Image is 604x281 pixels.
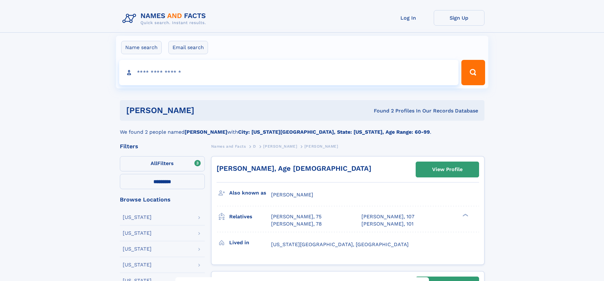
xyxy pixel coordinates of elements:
a: Names and Facts [211,142,246,150]
div: View Profile [432,162,463,177]
a: [PERSON_NAME], 101 [361,220,413,227]
span: [PERSON_NAME] [271,192,313,198]
a: [PERSON_NAME] [263,142,297,150]
div: We found 2 people named with . [120,121,484,136]
div: [US_STATE] [123,262,152,267]
h3: Relatives [229,211,271,222]
h3: Also known as [229,188,271,198]
a: Log In [383,10,434,26]
label: Email search [168,41,208,54]
span: [US_STATE][GEOGRAPHIC_DATA], [GEOGRAPHIC_DATA] [271,241,409,247]
span: All [151,160,157,166]
span: D [253,144,256,149]
div: Browse Locations [120,197,205,202]
div: [US_STATE] [123,215,152,220]
label: Filters [120,156,205,171]
div: Found 2 Profiles In Our Records Database [284,107,478,114]
a: View Profile [416,162,479,177]
span: [PERSON_NAME] [263,144,297,149]
a: D [253,142,256,150]
h1: [PERSON_NAME] [126,106,284,114]
input: search input [119,60,459,85]
b: City: [US_STATE][GEOGRAPHIC_DATA], State: [US_STATE], Age Range: 60-99 [238,129,430,135]
div: [US_STATE] [123,231,152,236]
label: Name search [121,41,162,54]
div: ❯ [461,213,469,217]
img: Logo Names and Facts [120,10,211,27]
a: [PERSON_NAME], 78 [271,220,322,227]
a: Sign Up [434,10,484,26]
div: Filters [120,144,205,149]
a: [PERSON_NAME], 107 [361,213,414,220]
a: [PERSON_NAME], 75 [271,213,321,220]
button: Search Button [461,60,485,85]
div: [US_STATE] [123,246,152,252]
h3: Lived in [229,237,271,248]
a: [PERSON_NAME], Age [DEMOGRAPHIC_DATA] [217,164,371,172]
span: [PERSON_NAME] [304,144,338,149]
b: [PERSON_NAME] [185,129,227,135]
